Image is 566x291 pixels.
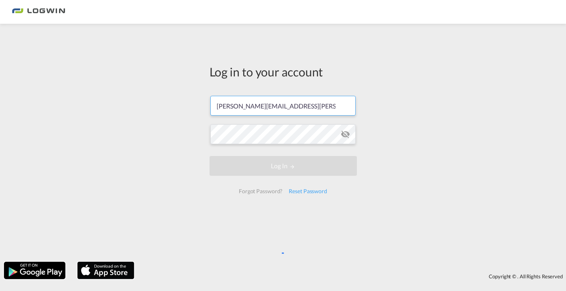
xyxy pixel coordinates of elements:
[138,270,566,283] div: Copyright © . All Rights Reserved
[236,184,286,198] div: Forgot Password?
[3,261,66,280] img: google.png
[210,63,357,80] div: Log in to your account
[286,184,330,198] div: Reset Password
[76,261,135,280] img: apple.png
[12,3,65,21] img: bc73a0e0d8c111efacd525e4c8ad7d32.png
[341,129,350,139] md-icon: icon-eye-off
[210,96,356,116] input: Enter email/phone number
[210,156,357,176] button: LOGIN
